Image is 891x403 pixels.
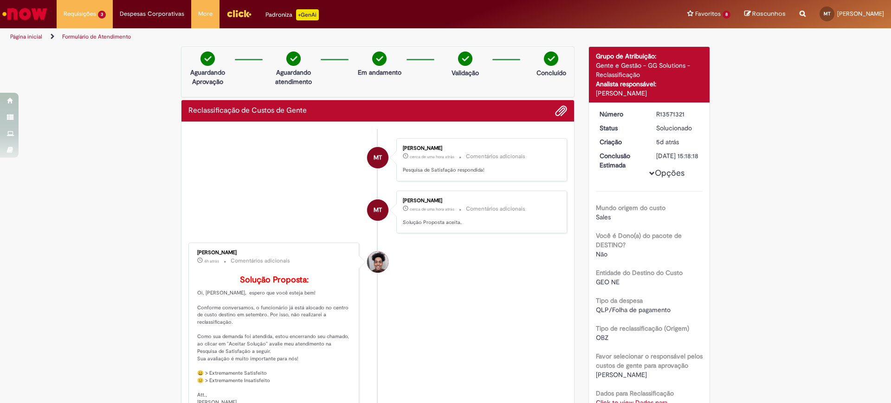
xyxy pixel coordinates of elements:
[466,205,525,213] small: Comentários adicionais
[596,352,703,370] b: Favor selecionar o responsável pelos custos de gente para aprovação
[226,6,252,20] img: click_logo_yellow_360x200.png
[358,68,401,77] p: Em andamento
[374,199,382,221] span: MT
[466,153,525,160] small: Comentários adicionais
[7,28,587,45] ul: Trilhas de página
[62,33,131,40] a: Formulário de Atendimento
[536,68,566,77] p: Concluído
[596,306,671,314] span: QLP/Folha de pagamento
[744,10,786,19] a: Rascunhos
[64,9,96,19] span: Requisições
[98,11,106,19] span: 3
[286,51,301,66] img: check-circle-green.png
[458,51,472,66] img: check-circle-green.png
[824,11,831,17] span: MT
[240,275,309,285] b: Solução Proposta:
[271,68,316,86] p: Aguardando atendimento
[403,166,557,174] p: Pesquisa de Satisfação respondida!
[120,9,184,19] span: Despesas Corporativas
[410,154,454,160] time: 01/10/2025 12:01:32
[593,109,650,119] dt: Número
[197,250,352,256] div: [PERSON_NAME]
[656,123,699,133] div: Solucionado
[656,138,679,146] span: 5d atrás
[198,9,213,19] span: More
[593,151,650,170] dt: Conclusão Estimada
[10,33,42,40] a: Página inicial
[656,138,679,146] time: 26/09/2025 15:49:30
[596,231,682,249] b: Você é Dono(a) do pacote de DESTINO?
[367,251,388,273] div: Gabriel Romao De Oliveira
[1,5,49,23] img: ServiceNow
[374,147,382,169] span: MT
[596,296,643,305] b: Tipo da despesa
[204,258,219,264] time: 01/10/2025 09:52:10
[593,123,650,133] dt: Status
[596,213,611,221] span: Sales
[200,51,215,66] img: check-circle-green.png
[837,10,884,18] span: [PERSON_NAME]
[410,206,454,212] time: 01/10/2025 12:00:54
[596,278,620,286] span: GEO NE
[296,9,319,20] p: +GenAi
[596,204,665,212] b: Mundo origem do custo
[596,324,689,333] b: Tipo de reclassificação (Origem)
[752,9,786,18] span: Rascunhos
[723,11,730,19] span: 8
[185,68,230,86] p: Aguardando Aprovação
[596,371,647,379] span: [PERSON_NAME]
[188,107,307,115] h2: Reclassificação de Custos de Gente Histórico de tíquete
[695,9,721,19] span: Favoritos
[372,51,387,66] img: check-circle-green.png
[596,269,683,277] b: Entidade do Destino do Custo
[367,199,388,221] div: Maria Luiza da Rocha Trece
[596,250,607,258] span: Não
[367,147,388,168] div: Maria Luiza da Rocha Trece
[596,61,703,79] div: Gente e Gestão - GG Solutions - Reclassificação
[410,154,454,160] span: cerca de uma hora atrás
[204,258,219,264] span: 4h atrás
[656,137,699,147] div: 26/09/2025 15:49:30
[596,89,703,98] div: [PERSON_NAME]
[596,333,608,342] span: OBZ
[265,9,319,20] div: Padroniza
[231,257,290,265] small: Comentários adicionais
[656,109,699,119] div: R13571321
[403,219,557,226] p: Solução Proposta aceita.
[555,105,567,117] button: Adicionar anexos
[593,137,650,147] dt: Criação
[410,206,454,212] span: cerca de uma hora atrás
[452,68,479,77] p: Validação
[596,389,674,397] b: Dados para Reclassificação
[656,151,699,160] div: [DATE] 15:18:18
[544,51,558,66] img: check-circle-green.png
[596,51,703,61] div: Grupo de Atribuição:
[403,198,557,204] div: [PERSON_NAME]
[596,79,703,89] div: Analista responsável:
[403,146,557,151] div: [PERSON_NAME]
